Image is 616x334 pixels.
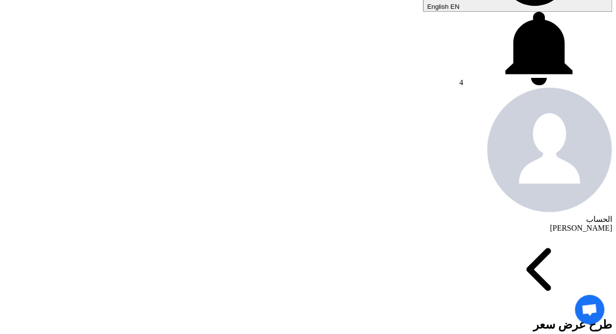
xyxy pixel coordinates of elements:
div: [PERSON_NAME] [4,224,612,233]
span: English [427,3,448,10]
a: Open chat [575,295,604,324]
span: EN [450,3,460,10]
h2: طرح عرض سعر [4,318,612,332]
div: الحساب [4,215,612,224]
img: profile_test.png [487,87,612,213]
span: 4 [459,78,463,87]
